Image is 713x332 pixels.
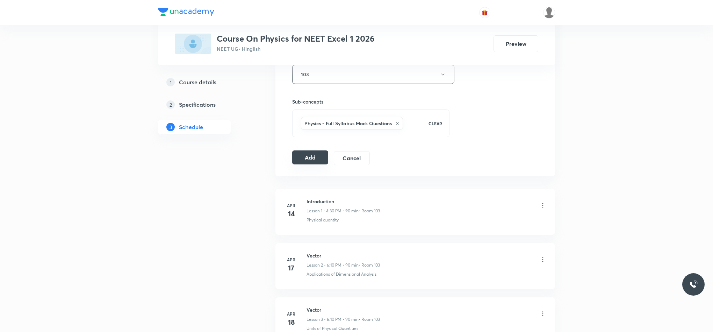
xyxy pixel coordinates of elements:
button: avatar [479,7,490,18]
p: Applications of Dimensional Analysis [307,271,376,277]
p: 2 [166,100,175,109]
p: • Room 103 [359,262,380,268]
p: Physical quantity [307,217,339,223]
p: Lesson 1 • 4:30 PM • 90 min [307,208,359,214]
h5: Specifications [179,100,216,109]
p: • Room 103 [359,316,380,323]
h6: Apr [284,311,298,317]
h5: Course details [179,78,216,86]
a: 1Course details [158,75,253,89]
p: • Room 103 [359,208,380,214]
button: Cancel [334,151,370,165]
button: Add [292,150,328,164]
button: 103 [292,65,454,84]
img: B2E19E18-4B4A-4915-BADB-7E66FFB37AC5_plus.png [175,34,211,54]
img: avatar [482,9,488,16]
h5: Schedule [179,123,203,131]
a: 2Specifications [158,98,253,112]
h4: 17 [284,263,298,273]
img: Company Logo [158,8,214,16]
h6: Sub-concepts [292,98,449,105]
h3: Course On Physics for NEET Excel 1 2026 [217,34,375,44]
p: 1 [166,78,175,86]
p: Lesson 2 • 6:10 PM • 90 min [307,262,359,268]
h4: 18 [284,317,298,327]
button: Preview [494,35,538,52]
h6: Apr [284,256,298,263]
h6: Introduction [307,198,380,205]
h6: Physics - Full Syllabus Mock Questions [304,120,392,127]
h6: Vector [307,252,380,259]
h6: Apr [284,202,298,209]
p: 3 [166,123,175,131]
p: CLEAR [428,120,442,127]
a: Company Logo [158,8,214,18]
img: UNACADEMY [543,7,555,19]
img: ttu [689,280,698,289]
h6: Vector [307,306,380,313]
p: Lesson 3 • 6:10 PM • 90 min [307,316,359,323]
p: Units of Physical Quantities [307,325,358,332]
p: NEET UG • Hinglish [217,45,375,52]
h4: 14 [284,209,298,219]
